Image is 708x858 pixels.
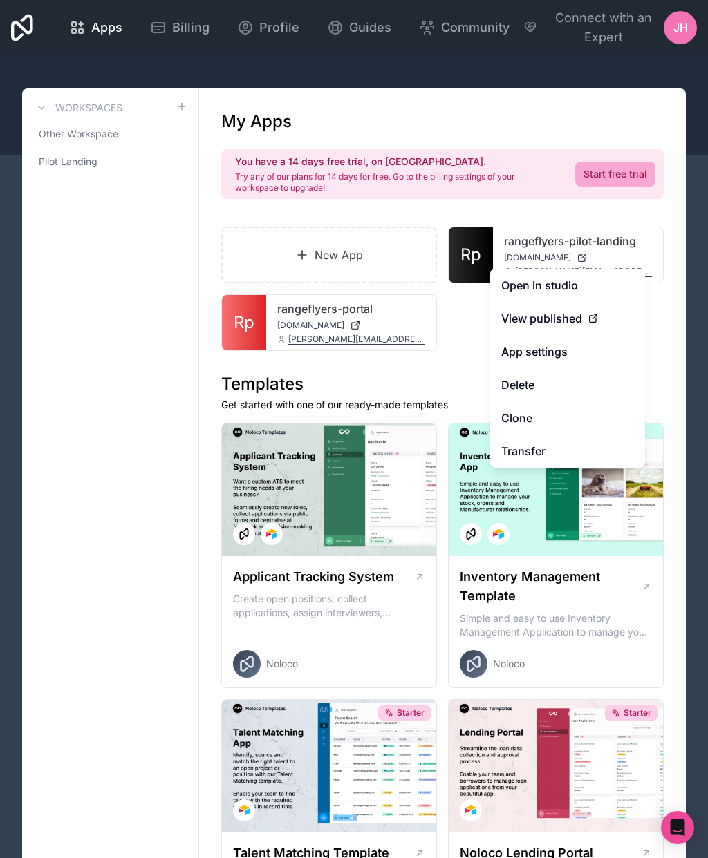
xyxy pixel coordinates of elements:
h3: Workspaces [55,101,122,115]
a: Apps [58,12,133,43]
a: rangeflyers-pilot-landing [504,233,652,249]
span: Connect with an Expert [543,8,664,47]
span: JH [673,19,688,36]
h1: Inventory Management Template [460,567,642,606]
a: Rp [449,227,493,283]
span: Rp [234,312,254,334]
a: Clone [490,401,645,435]
span: [DOMAIN_NAME] [504,252,571,263]
p: Try any of our plans for 14 days for free. Go to the billing settings of your workspace to upgrade! [235,171,559,193]
a: Open in studio [490,269,645,302]
span: Other Workspace [39,127,118,141]
p: Create open positions, collect applications, assign interviewers, centralise candidate feedback a... [233,592,425,620]
a: Profile [226,12,310,43]
span: Starter [397,707,425,718]
a: Workspaces [33,99,122,116]
span: Billing [172,18,209,37]
a: Start free trial [575,162,655,187]
button: Delete [490,368,645,401]
h1: Applicant Tracking System [233,567,394,587]
p: Get started with one of our ready-made templates [221,398,664,412]
span: [DOMAIN_NAME] [277,320,344,331]
h1: My Apps [221,111,292,133]
a: Pilot Landing [33,149,187,174]
span: View published [501,310,582,327]
p: Simple and easy to use Inventory Management Application to manage your stock, orders and Manufact... [460,611,652,639]
img: Airtable Logo [493,528,504,540]
a: [DOMAIN_NAME] [277,320,425,331]
span: Apps [91,18,122,37]
h1: Templates [221,373,664,395]
span: Noloco [493,657,525,671]
h2: You have a 14 days free trial, on [GEOGRAPHIC_DATA]. [235,155,559,169]
a: Community [408,12,521,43]
img: Airtable Logo [465,805,476,816]
a: Guides [316,12,402,43]
a: [DOMAIN_NAME] [504,252,652,263]
span: Pilot Landing [39,155,97,169]
div: Open Intercom Messenger [661,811,694,844]
span: Rp [460,244,481,266]
a: View published [490,302,645,335]
a: Rp [222,295,266,350]
a: Billing [139,12,221,43]
a: Transfer [490,435,645,468]
span: Profile [259,18,299,37]
span: Guides [349,18,391,37]
span: Noloco [266,657,298,671]
a: New App [221,227,437,283]
span: Community [441,18,510,37]
img: Airtable Logo [239,805,250,816]
a: rangeflyers-portal [277,301,425,317]
img: Airtable Logo [266,528,277,540]
a: App settings [490,335,645,368]
a: Other Workspace [33,122,187,146]
button: Connect with an Expert [523,8,664,47]
span: Starter [624,707,651,718]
